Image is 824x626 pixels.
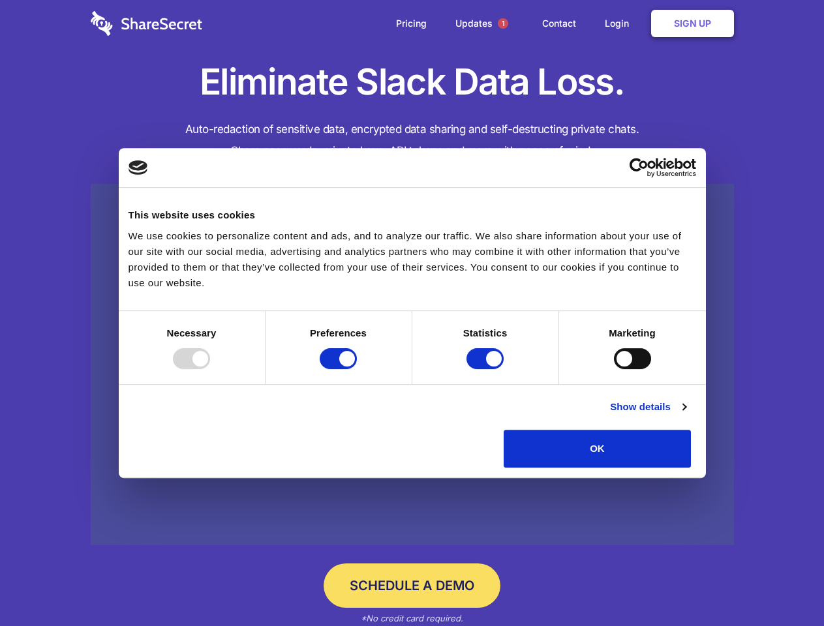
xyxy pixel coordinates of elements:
div: We use cookies to personalize content and ads, and to analyze our traffic. We also share informat... [129,228,696,291]
strong: Marketing [609,327,656,338]
img: logo-wordmark-white-trans-d4663122ce5f474addd5e946df7df03e33cb6a1c49d2221995e7729f52c070b2.svg [91,11,202,36]
a: Pricing [383,3,440,44]
h4: Auto-redaction of sensitive data, encrypted data sharing and self-destructing private chats. Shar... [91,119,734,162]
em: *No credit card required. [361,613,463,623]
strong: Statistics [463,327,508,338]
a: Contact [529,3,589,44]
div: This website uses cookies [129,207,696,223]
a: Wistia video thumbnail [91,184,734,546]
strong: Preferences [310,327,367,338]
a: Usercentrics Cookiebot - opens in a new window [582,158,696,177]
button: OK [504,430,691,468]
a: Schedule a Demo [324,563,500,608]
strong: Necessary [167,327,217,338]
a: Login [592,3,649,44]
span: 1 [498,18,508,29]
a: Sign Up [651,10,734,37]
h1: Eliminate Slack Data Loss. [91,59,734,106]
img: logo [129,160,148,175]
a: Show details [610,399,686,415]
